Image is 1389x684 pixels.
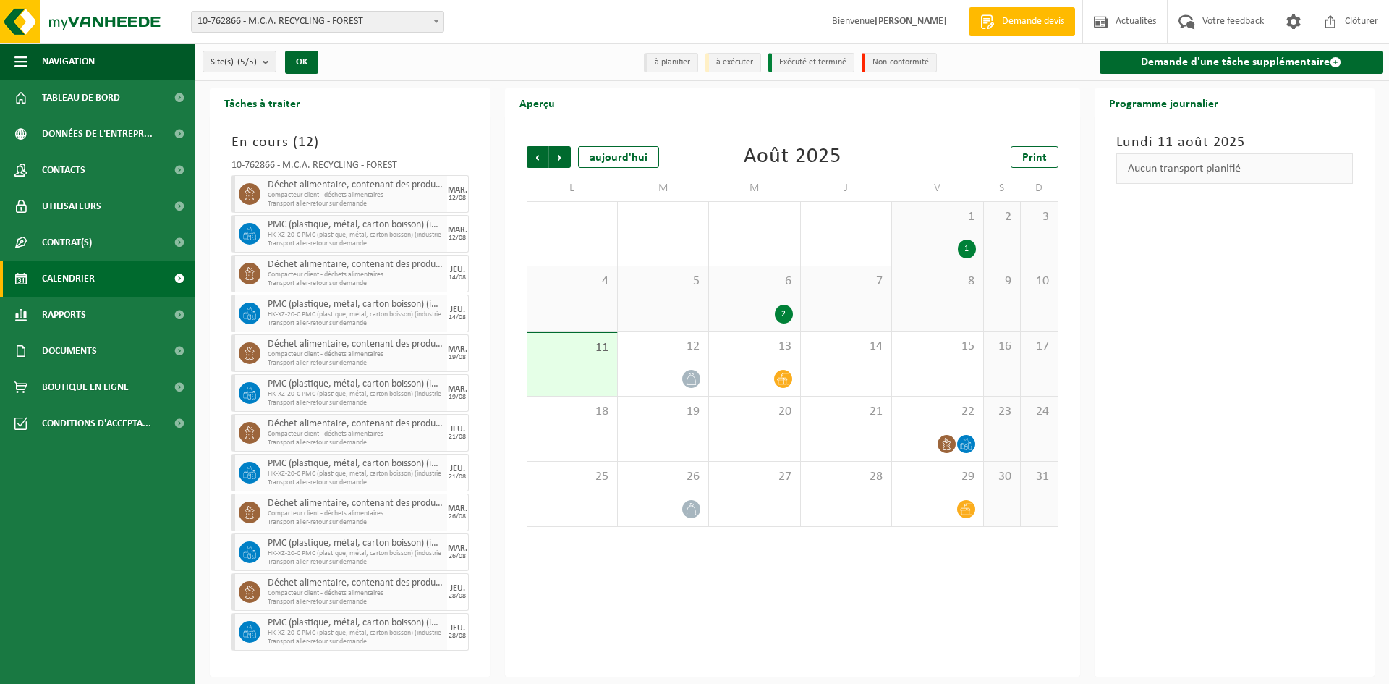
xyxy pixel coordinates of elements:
[899,469,975,485] span: 29
[625,404,701,420] span: 19
[450,266,465,274] div: JEU.
[268,638,443,646] span: Transport aller-retour sur demande
[191,11,444,33] span: 10-762866 - M.C.A. RECYCLING - FOREST
[268,439,443,447] span: Transport aller-retour sur demande
[285,51,318,74] button: OK
[1028,274,1050,290] span: 10
[42,297,86,333] span: Rapports
[449,235,466,242] div: 12/08
[450,305,465,314] div: JEU.
[991,274,1013,290] span: 9
[808,274,884,290] span: 7
[716,209,792,225] span: 30
[449,473,466,481] div: 21/08
[535,274,610,290] span: 4
[618,175,709,201] td: M
[42,405,151,442] span: Conditions d'accepta...
[535,404,610,420] span: 18
[268,339,443,350] span: Déchet alimentaire, contenant des produits d'origine animale, emballage mélangé (sans verre), cat 3
[449,593,466,600] div: 28/08
[744,146,841,168] div: Août 2025
[984,175,1021,201] td: S
[862,53,937,72] li: Non-conformité
[625,469,701,485] span: 26
[268,629,443,638] span: HK-XZ-20-C PMC (plastique, métal, carton boisson) (industrie
[449,195,466,202] div: 12/08
[1116,132,1354,153] h3: Lundi 11 août 2025
[268,350,443,359] span: Compacteur client - déchets alimentaires
[268,191,443,200] span: Compacteur client - déchets alimentaires
[549,146,571,168] span: Suivant
[231,161,469,175] div: 10-762866 - M.C.A. RECYCLING - FOREST
[1028,404,1050,420] span: 24
[768,53,854,72] li: Exécuté et terminé
[268,598,443,607] span: Transport aller-retour sur demande
[1100,51,1384,74] a: Demande d'une tâche supplémentaire
[448,186,467,195] div: MAR.
[1028,469,1050,485] span: 31
[42,116,153,152] span: Données de l'entrepr...
[644,53,698,72] li: à planifier
[231,132,469,153] h3: En cours ( )
[268,470,443,478] span: HK-XZ-20-C PMC (plastique, métal, carton boisson) (industrie
[42,333,97,369] span: Documents
[449,354,466,361] div: 19/08
[1028,339,1050,355] span: 17
[268,578,443,589] span: Déchet alimentaire, contenant des produits d'origine animale, emballage mélangé (sans verre), cat 3
[875,16,947,27] strong: [PERSON_NAME]
[268,231,443,240] span: HK-XZ-20-C PMC (plastique, métal, carton boisson) (industrie
[808,339,884,355] span: 14
[268,240,443,248] span: Transport aller-retour sur demande
[268,589,443,598] span: Compacteur client - déchets alimentaires
[268,319,443,328] span: Transport aller-retour sur demande
[237,57,257,67] count: (5/5)
[527,175,618,201] td: L
[991,469,1013,485] span: 30
[801,175,892,201] td: J
[899,339,975,355] span: 15
[449,394,466,401] div: 19/08
[268,478,443,487] span: Transport aller-retour sur demande
[42,80,120,116] span: Tableau de bord
[991,339,1013,355] span: 16
[535,209,610,225] span: 28
[775,305,793,324] div: 2
[448,345,467,354] div: MAR.
[991,209,1013,225] span: 2
[808,209,884,225] span: 31
[268,259,443,271] span: Déchet alimentaire, contenant des produits d'origine animale, emballage mélangé (sans verre), cat 3
[268,518,443,527] span: Transport aller-retour sur demande
[42,43,95,80] span: Navigation
[899,404,975,420] span: 22
[268,617,443,629] span: PMC (plastique, métal, carton boisson) (industriel)
[268,549,443,558] span: HK-XZ-20-C PMC (plastique, métal, carton boisson) (industrie
[716,404,792,420] span: 20
[578,146,659,168] div: aujourd'hui
[268,200,443,208] span: Transport aller-retour sur demande
[192,12,443,32] span: 10-762866 - M.C.A. RECYCLING - FOREST
[899,209,975,225] span: 1
[958,240,976,258] div: 1
[527,146,548,168] span: Précédent
[808,469,884,485] span: 28
[449,553,466,560] div: 26/08
[892,175,983,201] td: V
[448,226,467,235] div: MAR.
[1011,146,1058,168] a: Print
[448,385,467,394] div: MAR.
[449,513,466,520] div: 26/08
[449,434,466,441] div: 21/08
[450,425,465,434] div: JEU.
[42,152,85,188] span: Contacts
[1022,152,1047,164] span: Print
[268,311,443,319] span: HK-XZ-20-C PMC (plastique, métal, carton boisson) (industrie
[450,584,465,593] div: JEU.
[42,369,129,405] span: Boutique en ligne
[268,498,443,510] span: Déchet alimentaire, contenant des produits d'origine animale, emballage mélangé (sans verre), cat 3
[709,175,800,201] td: M
[448,544,467,553] div: MAR.
[716,339,792,355] span: 13
[268,399,443,408] span: Transport aller-retour sur demande
[998,14,1068,29] span: Demande devis
[268,359,443,368] span: Transport aller-retour sur demande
